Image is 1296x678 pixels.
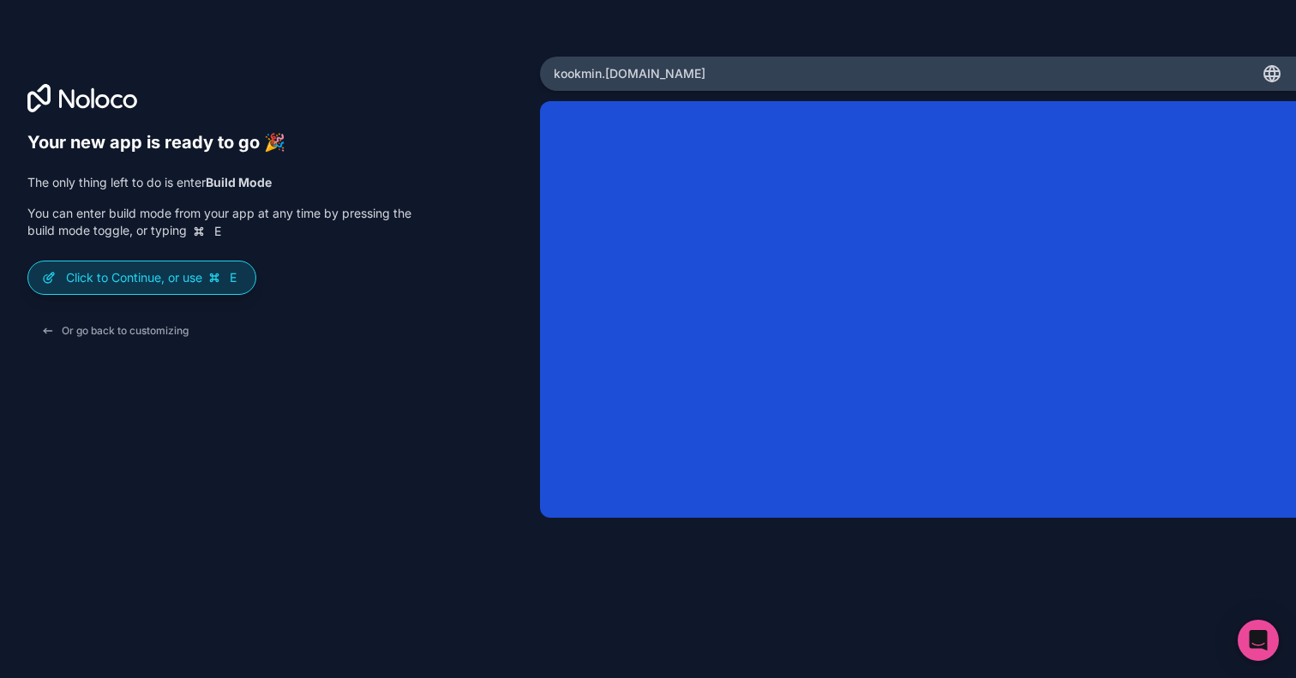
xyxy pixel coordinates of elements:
[27,174,411,191] p: The only thing left to do is enter
[27,315,202,346] button: Or go back to customizing
[226,271,240,285] span: E
[206,175,272,189] strong: Build Mode
[554,65,705,82] span: kookmin .[DOMAIN_NAME]
[211,225,225,238] span: E
[540,101,1296,518] iframe: App Preview
[27,205,411,240] p: You can enter build mode from your app at any time by pressing the build mode toggle, or typing
[66,269,242,286] p: Click to Continue, or use
[1238,620,1279,661] div: Open Intercom Messenger
[27,132,411,153] h6: Your new app is ready to go 🎉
